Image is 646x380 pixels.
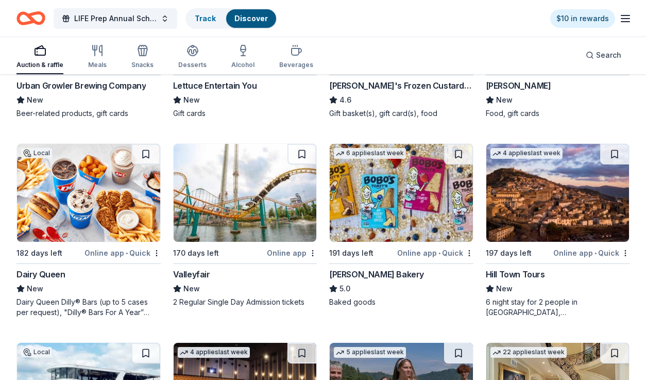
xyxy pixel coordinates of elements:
[173,143,317,307] a: Image for Valleyfair170 days leftOnline appValleyfairNew2 Regular Single Day Admission tickets
[339,94,351,106] span: 4.6
[334,347,406,358] div: 5 applies last week
[195,14,216,23] a: Track
[16,40,63,74] button: Auction & raffle
[490,347,567,358] div: 22 applies last week
[131,61,154,69] div: Snacks
[178,40,207,74] button: Desserts
[279,61,313,69] div: Beverages
[486,268,545,280] div: Hill Town Tours
[17,144,160,242] img: Image for Dairy Queen
[231,40,254,74] button: Alcohol
[496,283,513,295] span: New
[486,297,630,318] div: 6 night stay for 2 people in [GEOGRAPHIC_DATA], [GEOGRAPHIC_DATA]
[21,148,52,158] div: Local
[234,14,268,23] a: Discover
[173,297,317,307] div: 2 Regular Single Day Admission tickets
[329,247,373,259] div: 191 days left
[16,268,65,280] div: Dairy Queen
[178,61,207,69] div: Desserts
[88,40,107,74] button: Meals
[178,347,250,358] div: 4 applies last week
[183,283,200,295] span: New
[596,49,621,61] span: Search
[334,148,406,159] div: 6 applies last week
[550,9,615,28] a: $10 in rewards
[185,8,277,29] button: TrackDiscover
[173,79,257,92] div: Lettuce Entertain You
[329,143,473,307] a: Image for Bobo's Bakery6 applieslast week191 days leftOnline app•Quick[PERSON_NAME] Bakery5.0Bake...
[486,143,630,318] a: Image for Hill Town Tours 4 applieslast week197 days leftOnline app•QuickHill Town ToursNew6 nigh...
[486,108,630,119] div: Food, gift cards
[594,249,597,257] span: •
[490,148,563,159] div: 4 applies last week
[16,61,63,69] div: Auction & raffle
[486,247,532,259] div: 197 days left
[438,249,440,257] span: •
[329,297,473,307] div: Baked goods
[21,347,52,357] div: Local
[553,246,630,259] div: Online app Quick
[397,246,473,259] div: Online app Quick
[16,297,161,318] div: Dairy Queen Dilly® Bars (up to 5 cases per request), "Dilly® Bars For A Year” certificate
[339,283,350,295] span: 5.0
[16,79,146,92] div: Urban Growler Brewing Company
[330,144,473,242] img: Image for Bobo's Bakery
[16,108,161,119] div: Beer-related products, gift cards
[27,94,43,106] span: New
[27,283,43,295] span: New
[74,12,157,25] span: LIFE Prep Annual School [DATE]
[174,144,317,242] img: Image for Valleyfair
[126,249,128,257] span: •
[267,246,317,259] div: Online app
[329,268,424,280] div: [PERSON_NAME] Bakery
[183,94,200,106] span: New
[84,246,161,259] div: Online app Quick
[16,6,45,30] a: Home
[486,144,630,242] img: Image for Hill Town Tours
[577,45,630,65] button: Search
[54,8,177,29] button: LIFE Prep Annual School [DATE]
[131,40,154,74] button: Snacks
[173,268,210,280] div: Valleyfair
[231,61,254,69] div: Alcohol
[16,143,161,318] a: Image for Dairy QueenLocal182 days leftOnline app•QuickDairy QueenNewDairy Queen Dilly® Bars (up ...
[329,79,473,92] div: [PERSON_NAME]'s Frozen Custard & Steakburgers
[496,94,513,106] span: New
[486,79,551,92] div: [PERSON_NAME]
[16,247,62,259] div: 182 days left
[279,40,313,74] button: Beverages
[88,61,107,69] div: Meals
[173,247,219,259] div: 170 days left
[173,108,317,119] div: Gift cards
[329,108,473,119] div: Gift basket(s), gift card(s), food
